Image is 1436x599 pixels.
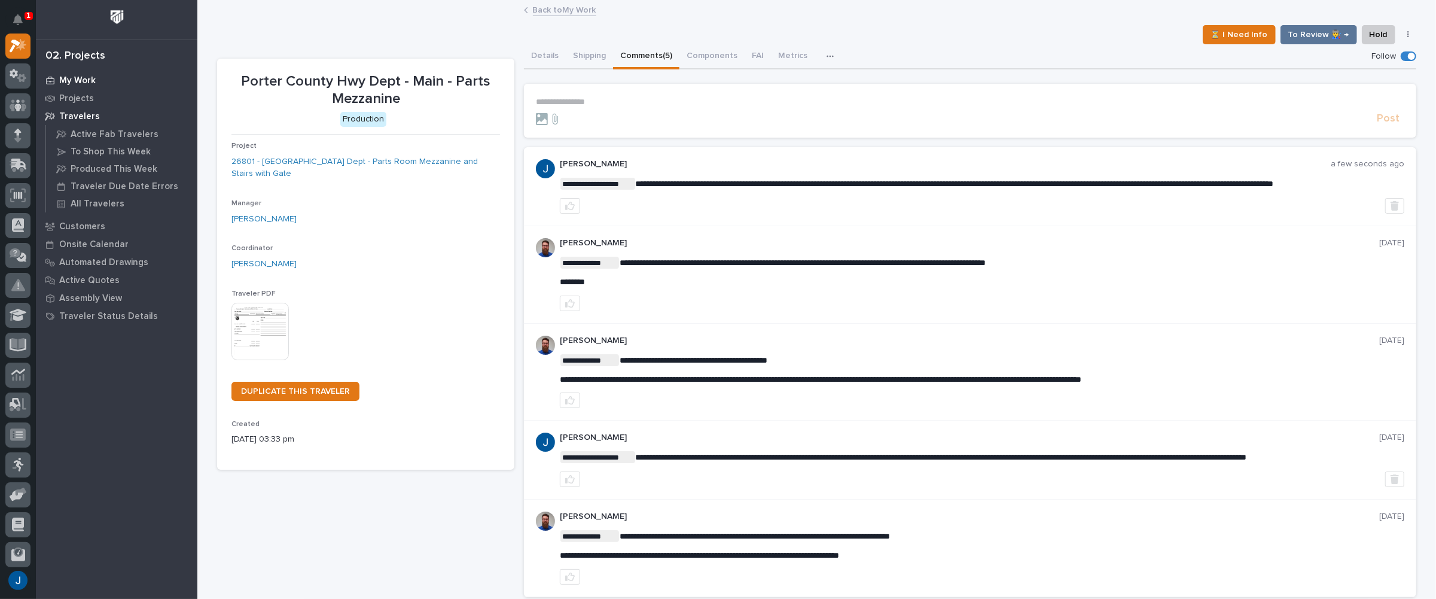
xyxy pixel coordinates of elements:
p: Active Quotes [59,275,120,286]
button: To Review 👨‍🏭 → [1280,25,1357,44]
p: Traveler Status Details [59,311,158,322]
span: ⏳ I Need Info [1211,28,1268,42]
p: [DATE] [1379,336,1404,346]
p: All Travelers [71,199,124,209]
p: My Work [59,75,96,86]
p: Customers [59,221,105,232]
a: Onsite Calendar [36,235,197,253]
a: [PERSON_NAME] [231,258,297,270]
a: Traveler Due Date Errors [46,178,197,194]
div: Production [340,112,386,127]
button: like this post [560,198,580,214]
button: Components [679,44,745,69]
a: Assembly View [36,289,197,307]
button: Metrics [771,44,815,69]
button: Delete post [1385,472,1404,487]
span: Hold [1370,28,1388,42]
p: [PERSON_NAME] [560,512,1379,522]
p: Assembly View [59,293,122,304]
span: Manager [231,200,261,207]
a: [PERSON_NAME] [231,213,297,226]
button: like this post [560,472,580,487]
a: Active Quotes [36,271,197,289]
button: ⏳ I Need Info [1203,25,1276,44]
button: users-avatar [5,568,31,593]
p: Onsite Calendar [59,239,129,250]
button: Comments (5) [613,44,679,69]
p: [DATE] [1379,512,1404,522]
img: ACg8ocIvQgbKnUI1OLQ1VS3mm8sq0p2BVcNzpCu_ubKm4b8z_eaaoA=s96-c [536,433,555,452]
p: [DATE] [1379,238,1404,248]
p: Produced This Week [71,164,157,175]
span: Project [231,142,257,150]
p: a few seconds ago [1331,159,1404,169]
a: Travelers [36,107,197,125]
a: Automated Drawings [36,253,197,271]
button: like this post [560,569,580,585]
p: [DATE] [1379,433,1404,443]
p: Active Fab Travelers [71,129,158,140]
a: All Travelers [46,195,197,212]
a: Back toMy Work [533,2,596,16]
button: Details [524,44,566,69]
p: [PERSON_NAME] [560,336,1379,346]
span: To Review 👨‍🏭 → [1288,28,1349,42]
img: 6hTokn1ETDGPf9BPokIQ [536,512,555,531]
button: Post [1372,112,1404,126]
a: Active Fab Travelers [46,126,197,142]
p: Porter County Hwy Dept - Main - Parts Mezzanine [231,73,500,108]
div: 02. Projects [45,50,105,63]
p: To Shop This Week [71,147,151,157]
a: Traveler Status Details [36,307,197,325]
p: [PERSON_NAME] [560,238,1379,248]
a: Customers [36,217,197,235]
p: Projects [59,93,94,104]
a: To Shop This Week [46,143,197,160]
span: Created [231,421,260,428]
span: Traveler PDF [231,290,276,297]
span: Coordinator [231,245,273,252]
p: Traveler Due Date Errors [71,181,178,192]
div: Notifications1 [15,14,31,34]
img: 6hTokn1ETDGPf9BPokIQ [536,238,555,257]
p: [PERSON_NAME] [560,159,1331,169]
span: Post [1377,112,1400,126]
a: DUPLICATE THIS TRAVELER [231,382,359,401]
a: My Work [36,71,197,89]
button: Shipping [566,44,613,69]
span: DUPLICATE THIS TRAVELER [241,387,350,396]
button: Delete post [1385,198,1404,214]
button: FAI [745,44,771,69]
a: 26801 - [GEOGRAPHIC_DATA] Dept - Parts Room Mezzanine and Stairs with Gate [231,156,500,181]
button: like this post [560,393,580,408]
p: [PERSON_NAME] [560,433,1379,443]
a: Projects [36,89,197,107]
img: Workspace Logo [106,6,128,28]
p: Travelers [59,111,100,122]
button: Notifications [5,7,31,32]
p: 1 [26,11,31,20]
p: [DATE] 03:33 pm [231,433,500,446]
p: Automated Drawings [59,257,148,268]
button: Hold [1362,25,1395,44]
button: like this post [560,296,580,311]
p: Follow [1371,51,1396,62]
a: Produced This Week [46,160,197,177]
img: ACg8ocIvQgbKnUI1OLQ1VS3mm8sq0p2BVcNzpCu_ubKm4b8z_eaaoA=s96-c [536,159,555,178]
img: 6hTokn1ETDGPf9BPokIQ [536,336,555,355]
